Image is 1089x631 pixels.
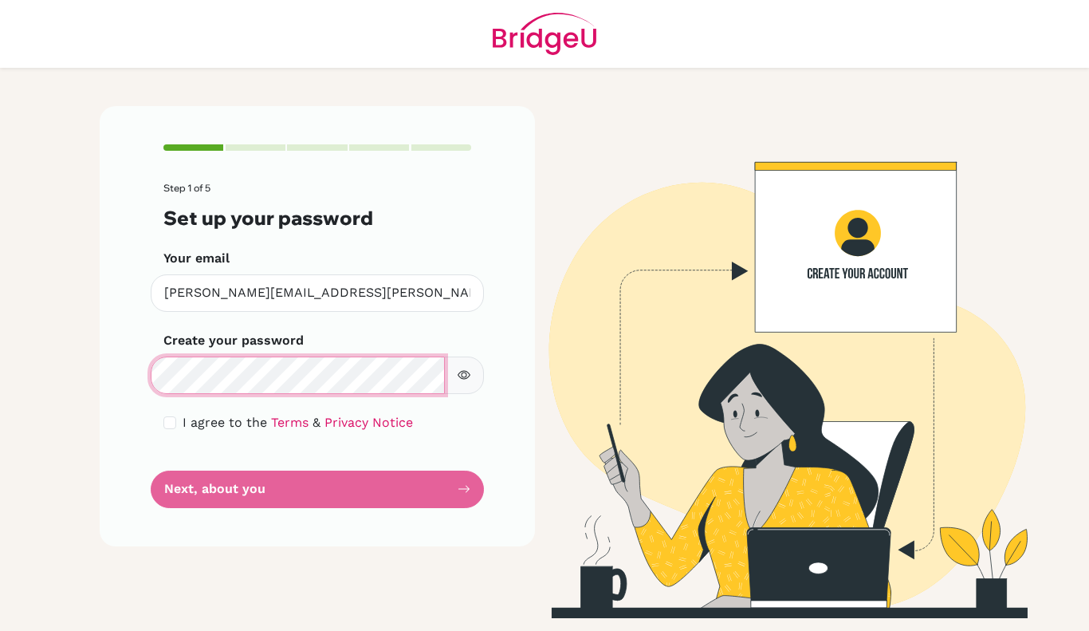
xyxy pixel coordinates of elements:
[163,331,304,350] label: Create your password
[324,415,413,430] a: Privacy Notice
[183,415,267,430] span: I agree to the
[313,415,320,430] span: &
[163,249,230,268] label: Your email
[163,182,210,194] span: Step 1 of 5
[163,207,471,230] h3: Set up your password
[271,415,309,430] a: Terms
[151,274,484,312] input: Insert your email*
